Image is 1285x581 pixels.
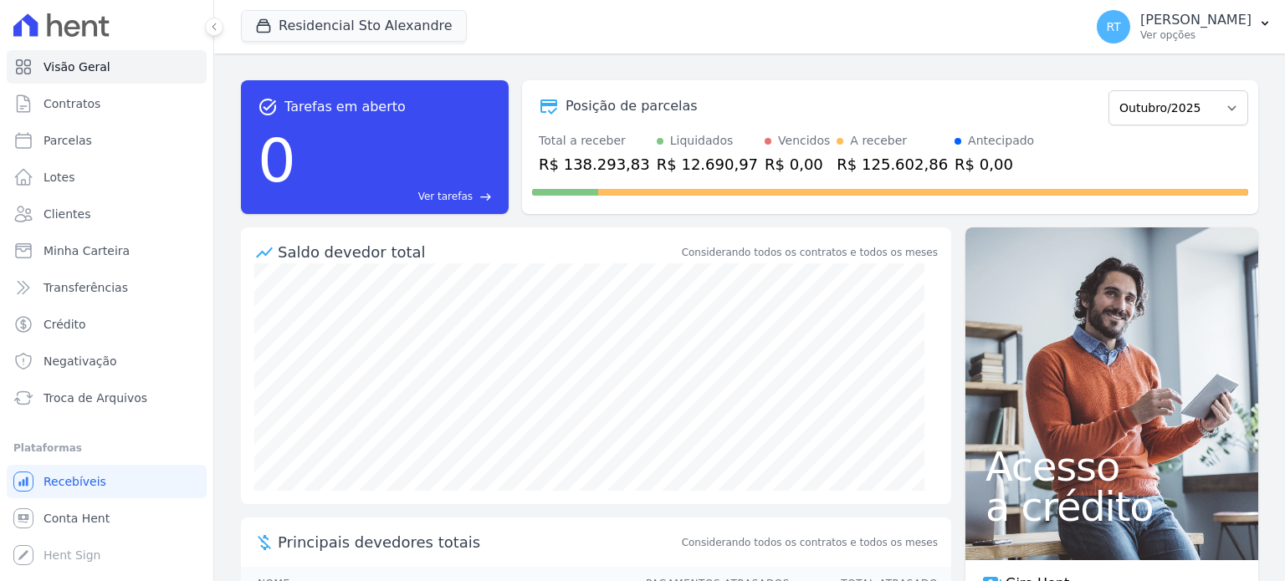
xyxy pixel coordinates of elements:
div: Saldo devedor total [278,241,678,263]
div: R$ 125.602,86 [837,153,948,176]
span: Parcelas [44,132,92,149]
div: Total a receber [539,132,650,150]
span: Ver tarefas [418,189,473,204]
span: a crédito [986,487,1238,527]
a: Contratos [7,87,207,120]
div: Posição de parcelas [566,96,698,116]
span: task_alt [258,97,278,117]
span: Lotes [44,169,75,186]
a: Crédito [7,308,207,341]
a: Conta Hent [7,502,207,535]
span: Crédito [44,316,86,333]
button: RT [PERSON_NAME] Ver opções [1083,3,1285,50]
span: Recebíveis [44,473,106,490]
a: Lotes [7,161,207,194]
span: Minha Carteira [44,242,130,259]
p: Ver opções [1140,28,1252,42]
div: R$ 12.690,97 [657,153,758,176]
a: Minha Carteira [7,234,207,268]
a: Negativação [7,344,207,378]
a: Troca de Arquivos [7,381,207,415]
div: Antecipado [968,132,1034,150]
div: Considerando todos os contratos e todos os meses [682,245,938,260]
span: Clientes [44,206,90,222]
span: east [479,191,492,203]
div: R$ 138.293,83 [539,153,650,176]
span: RT [1106,21,1120,33]
div: R$ 0,00 [765,153,830,176]
button: Residencial Sto Alexandre [241,10,467,42]
a: Transferências [7,271,207,304]
span: Conta Hent [44,510,110,527]
div: 0 [258,117,296,204]
span: Contratos [44,95,100,112]
div: Vencidos [778,132,830,150]
a: Visão Geral [7,50,207,84]
p: [PERSON_NAME] [1140,12,1252,28]
span: Visão Geral [44,59,110,75]
span: Transferências [44,279,128,296]
div: R$ 0,00 [955,153,1034,176]
div: Plataformas [13,438,200,458]
a: Recebíveis [7,465,207,498]
span: Negativação [44,353,117,369]
a: Parcelas [7,124,207,157]
span: Acesso [986,446,1238,487]
div: Liquidados [670,132,734,150]
span: Considerando todos os contratos e todos os meses [682,535,938,550]
a: Clientes [7,197,207,231]
span: Troca de Arquivos [44,390,147,406]
span: Tarefas em aberto [284,97,406,117]
span: Principais devedores totais [278,531,678,553]
div: A receber [850,132,907,150]
a: Ver tarefas east [303,189,492,204]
